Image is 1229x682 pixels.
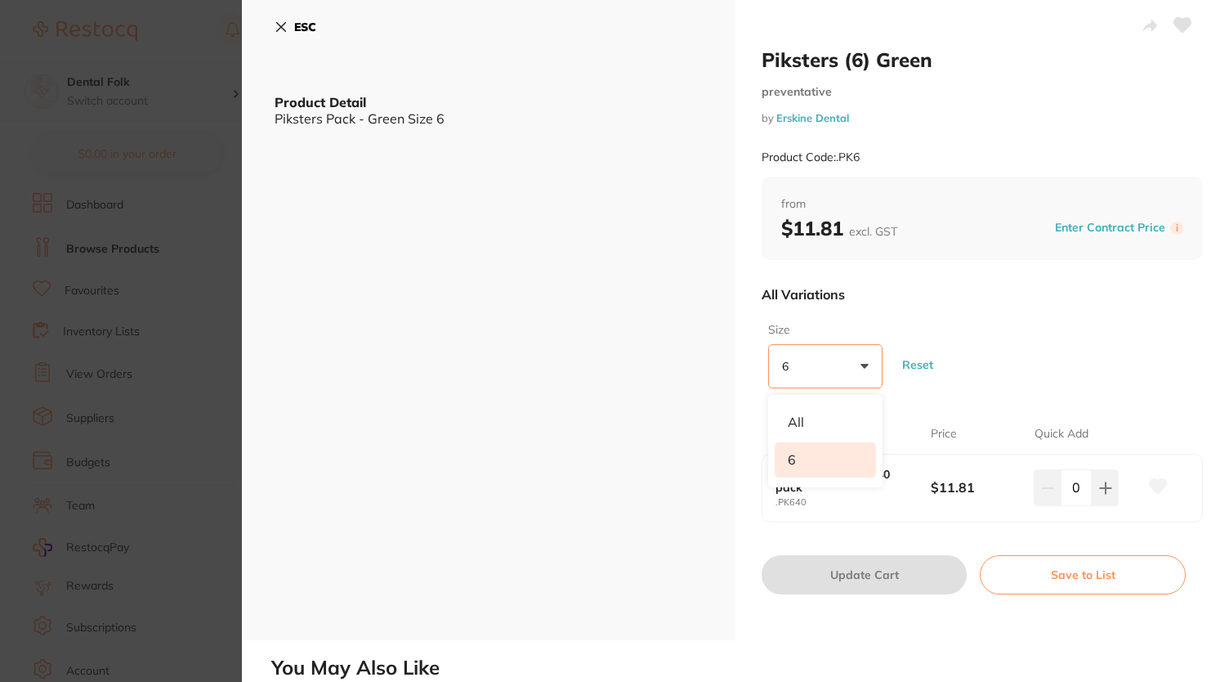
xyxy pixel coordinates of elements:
button: Update Cart [762,555,967,595]
button: ESC [275,13,316,41]
b: Piksters (6) Green 40 pack [775,468,915,494]
div: Piksters Pack - Green Size 6 [275,111,703,126]
p: All Variations [762,286,845,303]
li: 6 [775,442,876,477]
small: by [762,112,1203,124]
b: ESC [294,20,316,34]
button: 6 [768,344,883,388]
b: $11.81 [781,216,897,240]
button: Save to List [980,555,1186,595]
p: Price [931,426,957,442]
p: 6 [782,359,795,374]
button: Enter Contract Price [1050,220,1170,236]
b: Product Detail [275,94,366,110]
small: preventative [762,85,1203,99]
label: i [1170,222,1183,235]
h2: Piksters (6) Green [762,47,1203,72]
button: Reset [897,335,938,395]
h2: You May Also Like [271,657,1222,680]
small: Product Code: .PK6 [762,150,860,164]
p: Quick Add [1035,426,1088,442]
b: $11.81 [931,478,1024,496]
small: .PK640 [775,497,931,508]
span: excl. GST [849,224,897,239]
li: All [775,405,876,439]
span: from [781,196,1183,213]
label: Size [768,322,878,339]
a: Erskine Dental [776,111,849,124]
